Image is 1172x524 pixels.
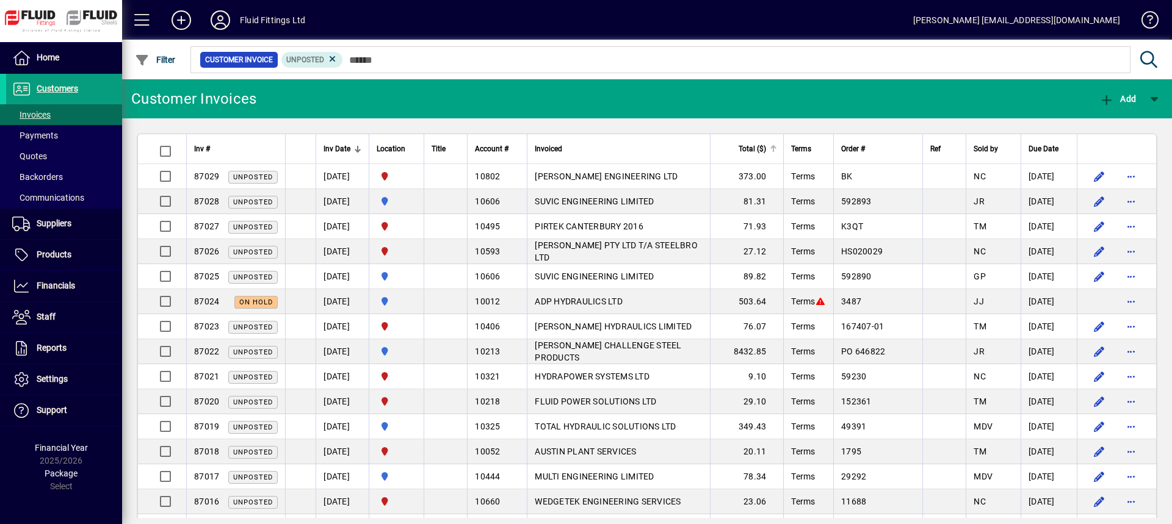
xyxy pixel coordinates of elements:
span: HS020029 [841,246,883,256]
span: TM [974,321,986,331]
td: 349.43 [710,414,783,439]
div: Total ($) [718,142,777,156]
td: [DATE] [316,189,369,214]
span: TM [974,397,986,406]
button: More options [1121,267,1141,286]
span: 10218 [475,397,500,406]
button: Profile [201,9,240,31]
span: 87029 [194,171,219,181]
span: 29292 [841,472,866,481]
span: [PERSON_NAME] ENGINEERING LTD [535,171,678,181]
span: 10444 [475,472,500,481]
span: 87016 [194,497,219,506]
a: Payments [6,125,122,146]
span: Unposted [233,223,273,231]
span: 49391 [841,422,866,431]
span: Total ($) [739,142,766,156]
span: Account # [475,142,508,156]
span: 592890 [841,271,872,281]
span: Settings [37,374,68,384]
span: Terms [791,371,815,381]
span: FLUID FITTINGS CHRISTCHURCH [377,395,416,408]
button: Add [162,9,201,31]
td: [DATE] [316,289,369,314]
span: Terms [791,246,815,256]
span: Unposted [233,473,273,481]
td: 81.31 [710,189,783,214]
button: Edit [1090,392,1109,411]
button: More options [1121,442,1141,461]
button: More options [1121,217,1141,236]
td: [DATE] [1021,189,1077,214]
span: 87020 [194,397,219,406]
span: SUVIC ENGINEERING LIMITED [535,196,654,206]
span: Terms [791,271,815,281]
span: MDV [974,422,993,431]
span: Inv # [194,142,210,156]
td: 20.11 [710,439,783,464]
span: 87024 [194,296,219,306]
span: 10606 [475,271,500,281]
span: AUCKLAND [377,420,416,433]
span: Title [432,142,446,156]
span: Unposted [233,173,273,181]
td: [DATE] [1021,239,1077,264]
td: [DATE] [1021,214,1077,239]
td: [DATE] [1021,264,1077,289]
td: [DATE] [316,164,369,189]
span: 10593 [475,246,500,256]
span: Terms [791,447,815,456]
span: 10495 [475,221,500,231]
span: 10213 [475,346,500,356]
span: AUCKLAND [377,470,416,483]
span: Backorders [12,172,63,182]
div: Sold by [974,142,1013,156]
button: Edit [1090,267,1109,286]
div: Location [377,142,416,156]
td: 78.34 [710,464,783,489]
button: More options [1121,342,1141,361]
a: Quotes [6,146,122,167]
button: Add [1096,88,1139,110]
button: More options [1121,317,1141,336]
span: Unposted [233,248,273,256]
td: [DATE] [316,439,369,464]
span: [PERSON_NAME] CHALLENGE STEEL PRODUCTS [535,340,681,362]
button: More options [1121,292,1141,311]
button: Edit [1090,442,1109,461]
span: Financial Year [35,443,88,453]
td: [DATE] [316,339,369,364]
span: Support [37,405,67,415]
div: Title [432,142,460,156]
td: [DATE] [1021,164,1077,189]
td: [DATE] [316,389,369,414]
td: 27.12 [710,239,783,264]
td: 373.00 [710,164,783,189]
td: [DATE] [316,264,369,289]
span: Customer Invoice [205,54,273,66]
td: [DATE] [1021,289,1077,314]
span: [PERSON_NAME] PTY LTD T/A STEELBRO LTD [535,240,698,262]
span: AUCKLAND [377,195,416,208]
span: PO 646822 [841,346,885,356]
button: Edit [1090,192,1109,211]
td: [DATE] [1021,389,1077,414]
span: MULTI ENGINEERING LIMITED [535,472,654,481]
a: Support [6,395,122,426]
span: Unposted [233,373,273,381]
span: 1795 [841,447,861,456]
span: 87025 [194,271,219,281]
span: Unposted [233,273,273,281]
span: Terms [791,196,815,206]
span: Order # [841,142,865,156]
span: FLUID FITTINGS CHRISTCHURCH [377,320,416,333]
a: Backorders [6,167,122,187]
span: Inv Date [324,142,350,156]
mat-chip: Customer Invoice Status: Unposted [281,52,343,68]
span: 152361 [841,397,872,406]
td: [DATE] [1021,464,1077,489]
span: AUCKLAND [377,295,416,308]
div: [PERSON_NAME] [EMAIL_ADDRESS][DOMAIN_NAME] [913,10,1120,30]
button: More options [1121,367,1141,386]
span: Terms [791,171,815,181]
